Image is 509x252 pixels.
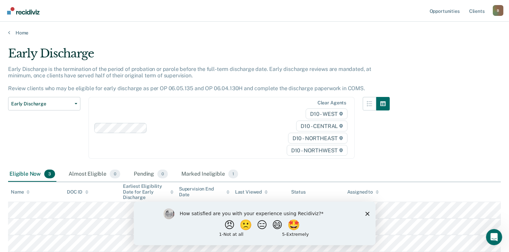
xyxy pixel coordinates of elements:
div: B [493,5,504,16]
span: Early Discharge [11,101,72,107]
span: 1 [228,170,238,178]
div: Marked Ineligible1 [180,167,239,182]
div: DOC ID [67,189,88,195]
span: D10 - NORTHWEST [287,145,348,156]
span: D10 - WEST [306,108,348,119]
span: D10 - CENTRAL [296,121,348,131]
iframe: Intercom live chat [486,229,502,245]
div: Assigned to [347,189,379,195]
button: Early Discharge [8,97,80,110]
div: Earliest Eligibility Date for Early Discharge [123,183,174,200]
span: 3 [44,170,55,178]
p: Early Discharge is the termination of the period of probation or parole before the full-term disc... [8,66,371,92]
div: Pending0 [132,167,169,182]
iframe: Survey by Kim from Recidiviz [134,202,376,245]
div: Clear agents [317,100,346,106]
span: D10 - NORTHEAST [288,133,348,144]
a: Home [8,30,501,36]
div: Last Viewed [235,189,268,195]
div: Name [11,189,30,195]
div: Supervision End Date [179,186,230,198]
span: 0 [157,170,168,178]
img: Recidiviz [7,7,40,15]
div: Almost Eligible0 [67,167,122,182]
div: Eligible Now3 [8,167,56,182]
div: Early Discharge [8,47,390,66]
button: Profile dropdown button [493,5,504,16]
div: Status [291,189,306,195]
span: 0 [110,170,120,178]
